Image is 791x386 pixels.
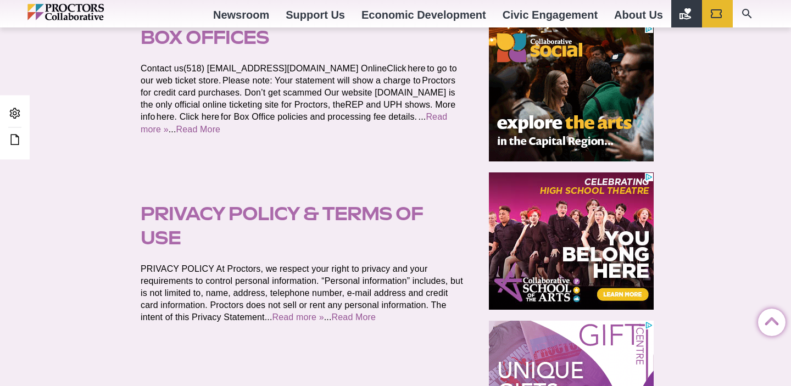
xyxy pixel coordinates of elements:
a: Privacy Policy & Terms of Use [141,203,423,249]
a: Edit this Post/Page [5,130,24,150]
p: PRIVACY POLICY At Proctors, we respect your right to privacy and your requirements to control per... [141,263,464,323]
iframe: Advertisement [489,172,654,310]
a: Back to Top [758,309,780,331]
a: Read more » [141,112,447,133]
a: Box Offices [141,26,269,48]
a: Read More [176,125,221,134]
a: Read more » [272,312,324,322]
a: Admin Area [5,104,24,124]
a: Read More [332,312,376,322]
iframe: Advertisement [489,24,654,161]
p: Contact us(518) [EMAIL_ADDRESS][DOMAIN_NAME] OnlineClick here to go to our web ticket store. Plea... [141,63,464,135]
img: Proctors logo [27,4,151,20]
